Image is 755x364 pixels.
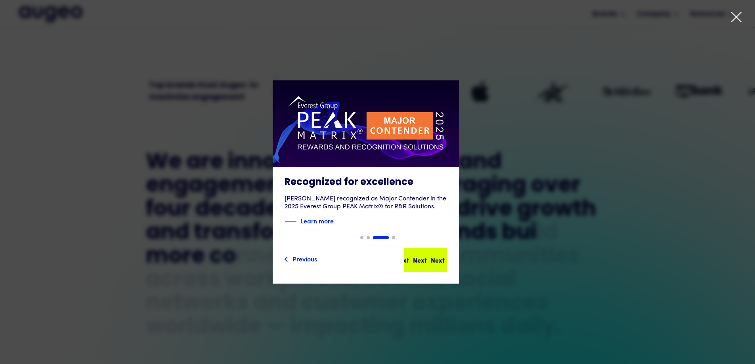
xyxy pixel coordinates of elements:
div: Previous [292,254,317,263]
div: Show slide 4 of 4 [392,236,395,239]
a: NextNextNext [404,248,447,272]
div: Show slide 3 of 4 [373,236,389,239]
div: Next [413,255,427,265]
div: Show slide 2 of 4 [367,236,370,239]
div: Next [431,255,445,265]
div: [PERSON_NAME] recognized as Major Contender in the 2025 Everest Group PEAK Matrix® for R&R Soluti... [285,195,447,211]
img: Blue text arrow [334,217,346,227]
h3: Recognized for excellence [285,177,447,189]
strong: Learn more [300,216,334,225]
div: Show slide 1 of 4 [360,236,363,239]
img: Blue decorative line [285,217,296,227]
a: Recognized for excellence[PERSON_NAME] recognized as Major Contender in the 2025 Everest Group PE... [273,80,459,236]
